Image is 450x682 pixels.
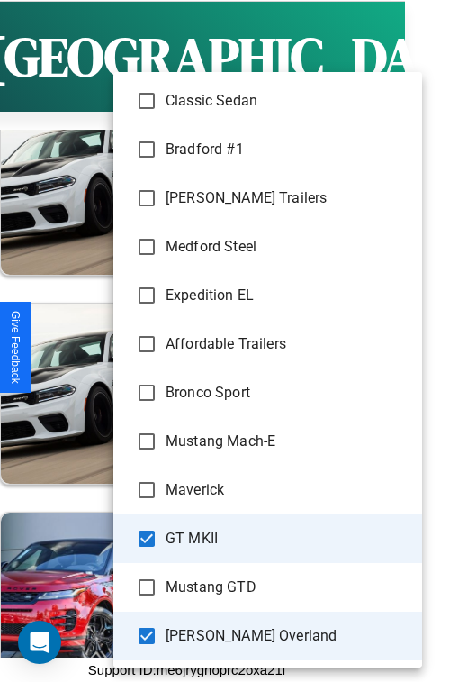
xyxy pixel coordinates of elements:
span: Medford Steel [166,236,408,258]
span: Affordable Trailers [166,333,408,355]
span: Bronco Sport [166,382,408,404]
span: Expedition EL [166,285,408,306]
span: Classic Sedan [166,90,408,112]
div: Open Intercom Messenger [18,621,61,664]
div: Give Feedback [9,311,22,384]
span: Maverick [166,479,408,501]
span: [PERSON_NAME] Trailers [166,187,408,209]
span: Bradford #1 [166,139,408,160]
span: [PERSON_NAME] Overland [166,625,408,647]
span: Mustang GTD [166,577,408,598]
span: GT MKII [166,528,408,550]
span: Mustang Mach-E [166,431,408,452]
